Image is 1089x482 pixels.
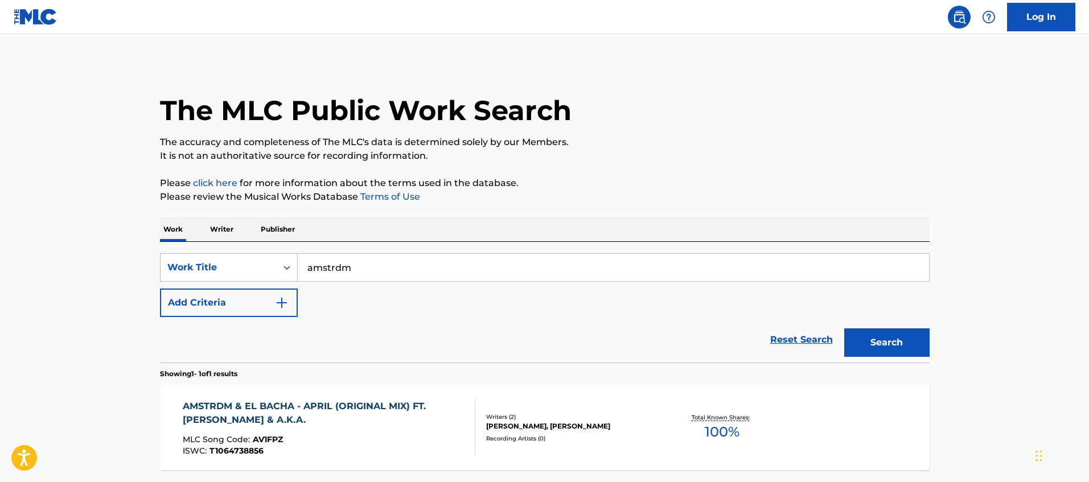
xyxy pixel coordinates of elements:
[692,413,753,422] p: Total Known Shares:
[1007,3,1075,31] a: Log In
[486,413,658,421] div: Writers ( 2 )
[486,421,658,431] div: [PERSON_NAME], [PERSON_NAME]
[358,191,420,202] a: Terms of Use
[14,9,57,25] img: MLC Logo
[160,149,930,163] p: It is not an authoritative source for recording information.
[844,328,930,357] button: Search
[1032,427,1089,482] iframe: Chat Widget
[275,296,289,310] img: 9d2ae6d4665cec9f34b9.svg
[948,6,971,28] a: Public Search
[160,217,186,241] p: Work
[167,261,270,274] div: Work Title
[160,289,298,317] button: Add Criteria
[257,217,298,241] p: Publisher
[183,434,253,444] span: MLC Song Code :
[160,369,237,379] p: Showing 1 - 1 of 1 results
[160,135,930,149] p: The accuracy and completeness of The MLC's data is determined solely by our Members.
[183,446,209,456] span: ISWC :
[1035,439,1042,473] div: Arrastrar
[193,178,237,188] a: click here
[253,434,283,444] span: AV1FPZ
[765,327,839,352] a: Reset Search
[160,253,930,362] form: Search Form
[982,10,996,24] img: help
[160,190,930,204] p: Please review the Musical Works Database
[977,6,1000,28] div: Help
[1032,427,1089,482] div: Widget de chat
[160,176,930,190] p: Please for more information about the terms used in the database.
[183,399,466,427] div: AMSTRDM & EL BACHA - APRIL (ORIGINAL MIX) FT. [PERSON_NAME] & A.K.A.
[486,434,658,443] div: Recording Artists ( 0 )
[209,446,264,456] span: T1064738856
[207,217,237,241] p: Writer
[705,422,739,442] span: 100 %
[952,10,966,24] img: search
[160,93,572,127] h1: The MLC Public Work Search
[160,385,930,470] a: AMSTRDM & EL BACHA - APRIL (ORIGINAL MIX) FT. [PERSON_NAME] & A.K.A.MLC Song Code:AV1FPZISWC:T106...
